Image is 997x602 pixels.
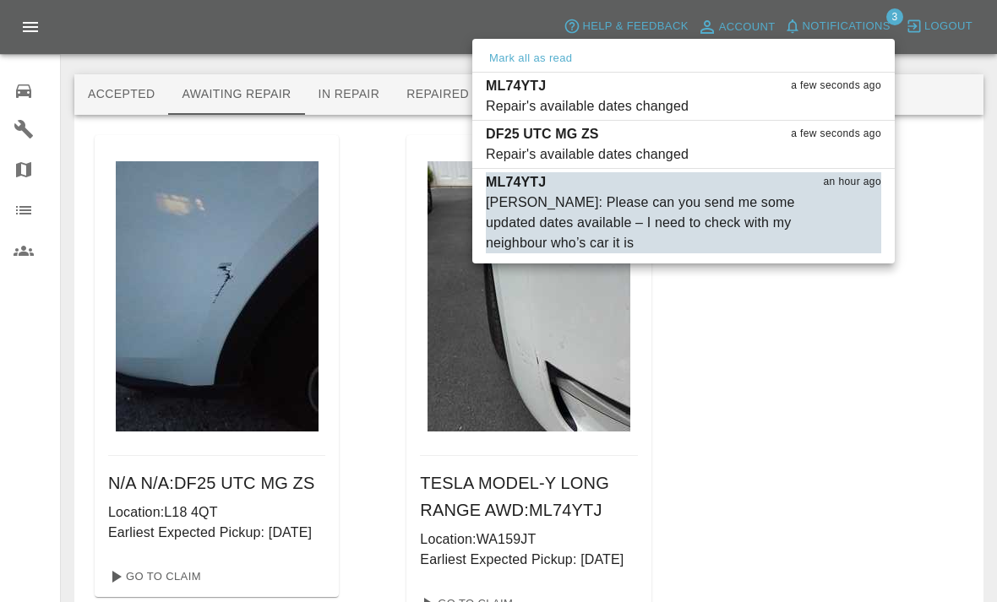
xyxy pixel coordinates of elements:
div: [PERSON_NAME]: Please can you send me some updated dates available – I need to check with my neig... [486,193,797,253]
p: ML74YTJ [486,76,546,96]
span: a few seconds ago [791,126,881,143]
p: DF25 UTC MG ZS [486,124,599,144]
button: Mark all as read [486,49,575,68]
span: a few seconds ago [791,78,881,95]
span: an hour ago [824,174,881,191]
div: Repair's available dates changed [486,144,689,165]
p: ML74YTJ [486,172,546,193]
div: Repair's available dates changed [486,96,689,117]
